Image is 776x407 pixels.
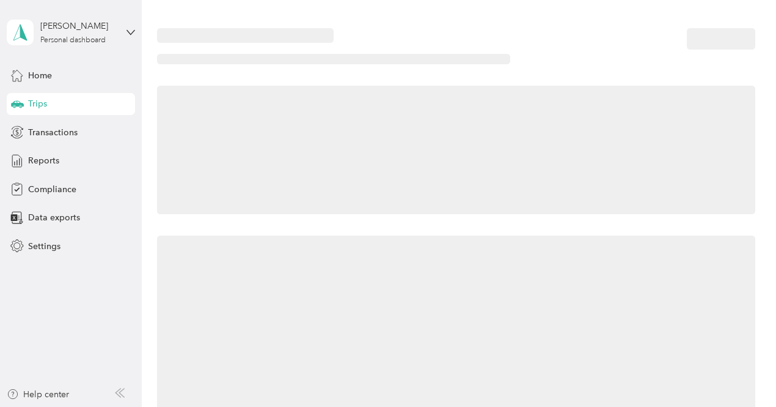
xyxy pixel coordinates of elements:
[28,154,59,167] span: Reports
[28,69,52,82] span: Home
[40,20,117,32] div: [PERSON_NAME]
[28,211,80,224] span: Data exports
[708,338,776,407] iframe: Everlance-gr Chat Button Frame
[28,126,78,139] span: Transactions
[28,183,76,196] span: Compliance
[28,240,60,253] span: Settings
[28,97,47,110] span: Trips
[40,37,106,44] div: Personal dashboard
[7,388,69,401] button: Help center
